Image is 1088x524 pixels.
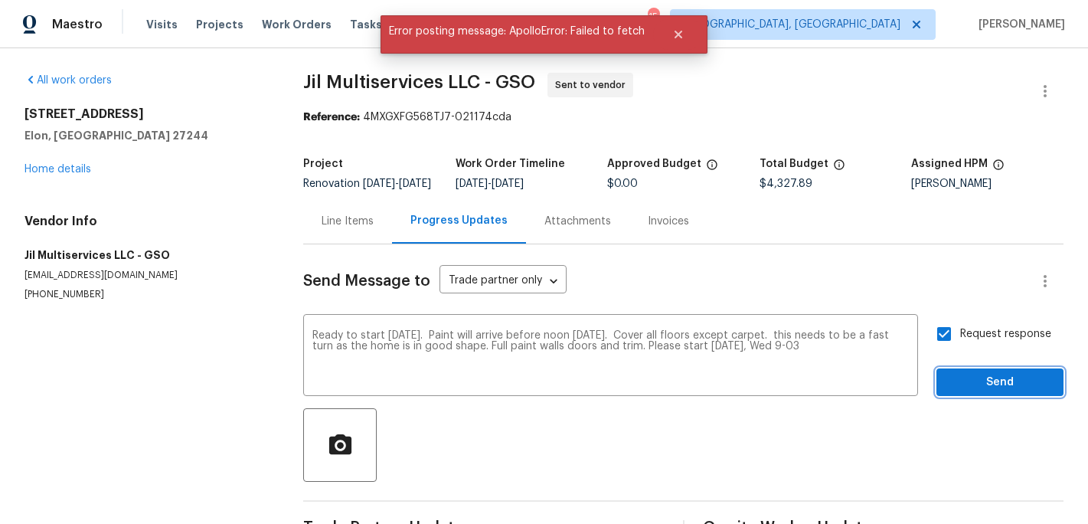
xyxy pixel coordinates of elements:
div: Invoices [648,214,689,229]
span: Work Orders [262,17,332,32]
textarea: Ready to start [DATE]. Paint will arrive before noon [DATE]. Cover all floors except carpet. this... [312,330,909,384]
span: The total cost of line items that have been approved by both Opendoor and the Trade Partner. This... [706,159,718,178]
span: - [456,178,524,189]
h5: Elon, [GEOGRAPHIC_DATA] 27244 [25,128,266,143]
button: Send [936,368,1063,397]
span: Send [949,373,1051,392]
div: Progress Updates [410,213,508,228]
div: Line Items [322,214,374,229]
span: Send Message to [303,273,430,289]
div: 15 [648,9,658,25]
button: Close [653,19,704,50]
span: Projects [196,17,243,32]
div: Attachments [544,214,611,229]
span: - [363,178,431,189]
h2: [STREET_ADDRESS] [25,106,266,122]
span: Jil Multiservices LLC - GSO [303,73,535,91]
h5: Project [303,159,343,169]
span: Sent to vendor [555,77,632,93]
span: [GEOGRAPHIC_DATA], [GEOGRAPHIC_DATA] [683,17,900,32]
div: 4MXGXFG568TJ7-021174cda [303,110,1063,125]
span: [DATE] [456,178,488,189]
h5: Total Budget [760,159,828,169]
a: All work orders [25,75,112,86]
span: [DATE] [492,178,524,189]
h5: Work Order Timeline [456,159,565,169]
span: Request response [960,326,1051,342]
h5: Jil Multiservices LLC - GSO [25,247,266,263]
b: Reference: [303,112,360,123]
span: $0.00 [607,178,638,189]
div: [PERSON_NAME] [911,178,1063,189]
span: [PERSON_NAME] [972,17,1065,32]
h5: Assigned HPM [911,159,988,169]
span: The hpm assigned to this work order. [992,159,1005,178]
span: Tasks [350,19,382,30]
span: Maestro [52,17,103,32]
h4: Vendor Info [25,214,266,229]
span: Visits [146,17,178,32]
span: $4,327.89 [760,178,812,189]
span: [DATE] [363,178,395,189]
span: [DATE] [399,178,431,189]
h5: Approved Budget [607,159,701,169]
span: The total cost of line items that have been proposed by Opendoor. This sum includes line items th... [833,159,845,178]
p: [PHONE_NUMBER] [25,288,266,301]
div: Trade partner only [439,269,567,294]
a: Home details [25,164,91,175]
span: Renovation [303,178,431,189]
span: Error posting message: ApolloError: Failed to fetch [381,15,653,47]
p: [EMAIL_ADDRESS][DOMAIN_NAME] [25,269,266,282]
